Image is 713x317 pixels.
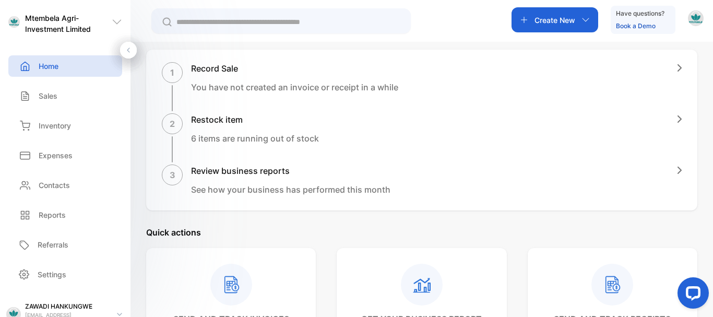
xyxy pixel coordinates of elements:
p: Have questions? [616,8,664,19]
p: Settings [38,269,66,280]
p: Contacts [39,180,70,191]
p: Home [39,61,58,72]
p: Quick actions [146,226,697,239]
p: ZAWADI HANKUNGWE [25,302,109,311]
img: logo [8,16,20,28]
p: You have not created an invoice or receipt in a while [191,81,398,93]
img: avatar [688,10,704,26]
p: 6 items are running out of stock [191,132,319,145]
h1: Record Sale [191,62,398,75]
p: See how your business has performed this month [191,183,390,196]
iframe: LiveChat chat widget [669,273,713,317]
a: Book a Demo [616,22,656,30]
p: Create New [534,15,575,26]
p: Referrals [38,239,68,250]
p: 3 [170,169,175,181]
p: Sales [39,90,57,101]
p: Inventory [39,120,71,131]
h1: Review business reports [191,165,390,177]
p: Reports [39,209,66,220]
p: Expenses [39,150,73,161]
button: Create New [512,7,598,32]
h1: Restock item [191,113,319,126]
p: 1 [170,66,174,79]
button: avatar [688,7,704,32]
p: Mtembela Agri-Investment Limited [25,13,112,34]
p: 2 [170,118,175,130]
